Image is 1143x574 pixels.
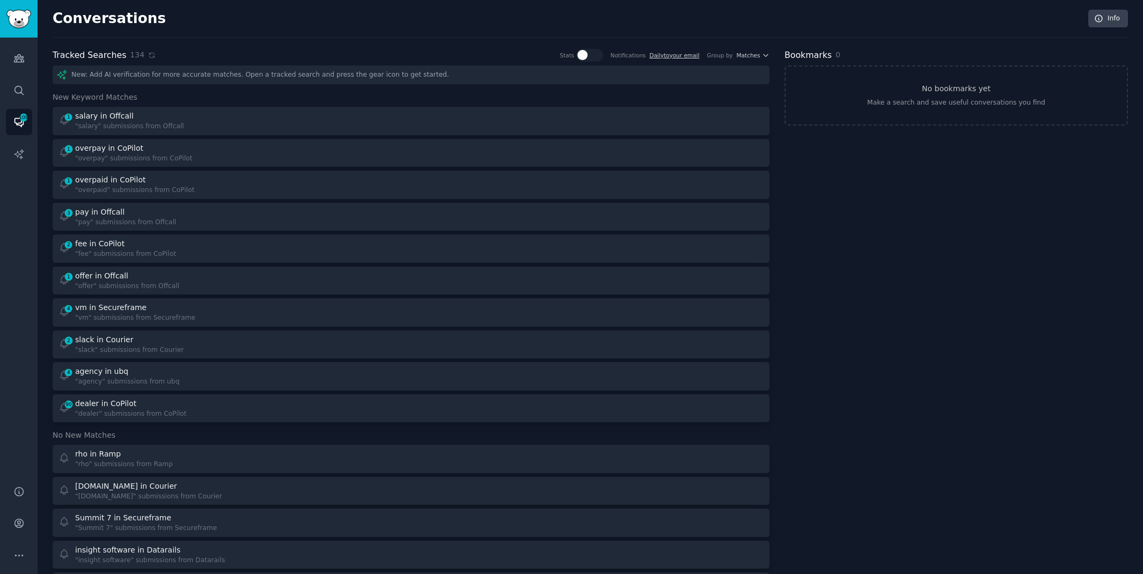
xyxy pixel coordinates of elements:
div: fee in CoPilot [75,238,124,249]
div: insight software in Datarails [75,544,180,556]
div: overpaid in CoPilot [75,174,145,186]
span: New Keyword Matches [53,92,137,103]
span: 134 [130,49,144,61]
div: "pay" submissions from Offcall [75,218,176,227]
a: 109 [6,109,32,135]
div: "Summit 7" submissions from Secureframe [75,524,217,533]
h2: Tracked Searches [53,49,126,62]
div: "salary" submissions from Offcall [75,122,184,131]
a: 90dealer in CoPilot"dealer" submissions from CoPilot [53,394,770,423]
button: Matches [737,51,770,59]
div: overpay in CoPilot [75,143,143,154]
div: Notifications [611,51,646,59]
a: insight software in Datarails"insight software" submissions from Datarails [53,541,770,569]
div: Stats [560,51,574,59]
div: dealer in CoPilot [75,398,136,409]
a: 2slack in Courier"slack" submissions from Courier [53,330,770,359]
span: 1 [64,273,74,281]
span: 2 [64,337,74,344]
h3: No bookmarks yet [922,83,991,94]
div: offer in Offcall [75,270,128,282]
a: 2fee in CoPilot"fee" submissions from CoPilot [53,234,770,263]
a: 1overpay in CoPilot"overpay" submissions from CoPilot [53,139,770,167]
span: 3 [64,209,74,217]
div: "agency" submissions from ubq [75,377,179,387]
span: 2 [64,241,74,248]
span: 1 [64,145,74,153]
div: "overpay" submissions from CoPilot [75,154,193,164]
span: Matches [737,51,760,59]
div: agency in ubq [75,366,128,377]
div: "offer" submissions from Offcall [75,282,179,291]
a: No bookmarks yetMake a search and save useful conversations you find [785,65,1128,126]
div: "rho" submissions from Ramp [75,460,173,469]
a: 3pay in Offcall"pay" submissions from Offcall [53,203,770,231]
div: Group by [707,51,732,59]
div: Make a search and save useful conversations you find [867,98,1045,108]
img: GummySearch logo [6,10,31,28]
div: vm in Secureframe [75,302,146,313]
a: 4agency in ubq"agency" submissions from ubq [53,362,770,391]
a: 4vm in Secureframe"vm" submissions from Secureframe [53,298,770,327]
div: "vm" submissions from Secureframe [75,313,195,323]
div: New: Add AI verification for more accurate matches. Open a tracked search and press the gear icon... [53,65,770,84]
div: slack in Courier [75,334,133,345]
div: "dealer" submissions from CoPilot [75,409,187,419]
div: salary in Offcall [75,111,134,122]
a: 1salary in Offcall"salary" submissions from Offcall [53,107,770,135]
span: 0 [836,50,840,59]
span: 4 [64,305,74,312]
a: [DOMAIN_NAME] in Courier"[DOMAIN_NAME]" submissions from Courier [53,477,770,505]
a: Dailytoyour email [649,52,699,58]
span: No New Matches [53,430,115,441]
h2: Bookmarks [785,49,832,62]
span: 109 [19,114,28,121]
span: 1 [64,113,74,121]
div: pay in Offcall [75,207,124,218]
a: Summit 7 in Secureframe"Summit 7" submissions from Secureframe [53,509,770,537]
h2: Conversations [53,10,166,27]
span: 90 [64,401,74,408]
div: "insight software" submissions from Datarails [75,556,225,565]
div: [DOMAIN_NAME] in Courier [75,481,177,492]
div: "slack" submissions from Courier [75,345,184,355]
a: rho in Ramp"rho" submissions from Ramp [53,445,770,473]
div: Summit 7 in Secureframe [75,512,171,524]
a: Info [1088,10,1128,28]
span: 1 [64,177,74,185]
span: 4 [64,369,74,376]
a: 1overpaid in CoPilot"overpaid" submissions from CoPilot [53,171,770,199]
div: "fee" submissions from CoPilot [75,249,176,259]
div: "overpaid" submissions from CoPilot [75,186,195,195]
a: 1offer in Offcall"offer" submissions from Offcall [53,267,770,295]
div: "[DOMAIN_NAME]" submissions from Courier [75,492,222,502]
div: rho in Ramp [75,448,121,460]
